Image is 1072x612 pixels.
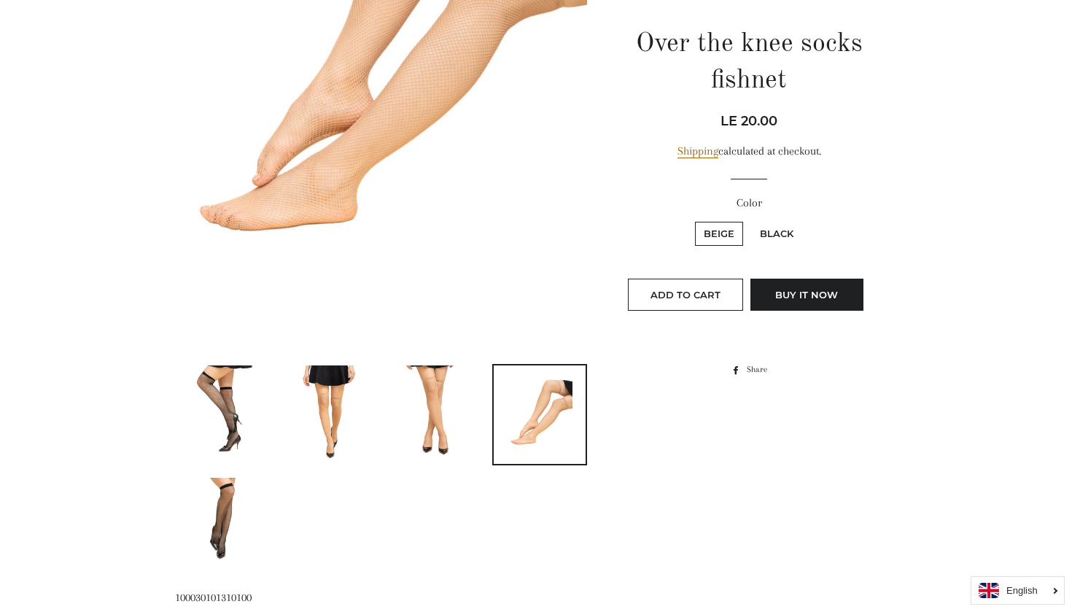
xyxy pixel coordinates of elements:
label: Beige [695,222,743,246]
button: Buy it now [750,279,863,311]
img: Load image into Gallery viewer, Over the knee socks fishnet [190,478,255,576]
img: Load image into Gallery viewer, Over the knee socks fishnet [401,365,467,464]
label: Black [751,222,802,246]
img: Load image into Gallery viewer, Over the knee socks fishnet [295,365,361,464]
label: Color [620,194,879,212]
div: calculated at checkout. [620,142,879,160]
a: Shipping [677,144,718,158]
button: Add to Cart [628,279,743,311]
img: Load image into Gallery viewer, Over the knee socks fishnet [507,365,572,464]
h1: Over the knee socks fishnet [620,26,879,100]
span: Share [747,362,774,378]
span: Add to Cart [650,289,721,301]
a: English [979,583,1057,598]
span: LE 20.00 [721,113,777,129]
i: English [1006,586,1038,595]
img: Load image into Gallery viewer, Over the knee socks fishnet [190,365,255,464]
span: 100030101310100 [175,591,252,604]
